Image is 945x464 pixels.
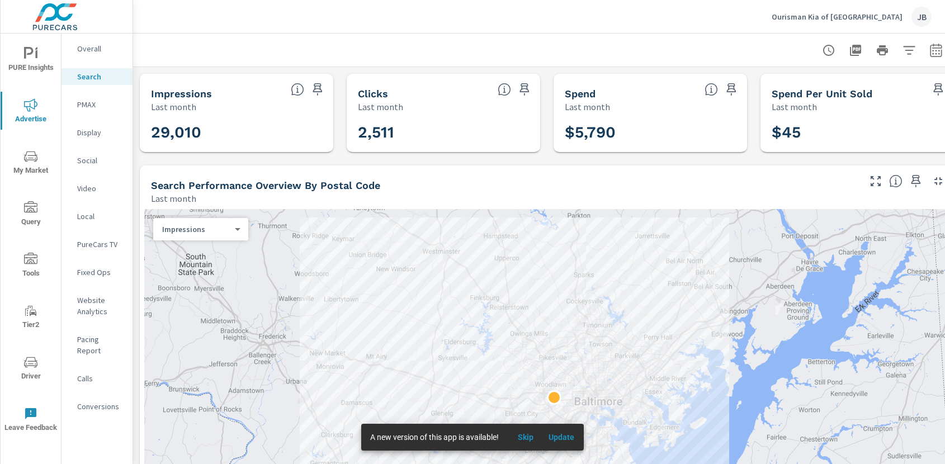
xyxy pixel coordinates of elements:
[565,88,596,100] h5: Spend
[77,334,124,356] p: Pacing Report
[772,123,943,142] h3: $45
[291,83,304,96] span: The number of times an ad was shown on your behalf.
[907,172,925,190] span: Save this to your personalized report
[889,174,903,188] span: Understand Search performance data by postal code. Individual postal codes can be selected and ex...
[77,401,124,412] p: Conversions
[867,172,885,190] button: Make Fullscreen
[911,7,932,27] div: JB
[358,123,529,142] h3: 2,511
[358,88,388,100] h5: Clicks
[4,407,58,434] span: Leave Feedback
[508,428,544,446] button: Skip
[4,201,58,229] span: Query
[62,264,133,281] div: Fixed Ops
[151,123,322,142] h3: 29,010
[151,88,212,100] h5: Impressions
[4,356,58,383] span: Driver
[358,100,403,113] p: Last month
[77,155,124,166] p: Social
[77,267,124,278] p: Fixed Ops
[62,331,133,359] div: Pacing Report
[512,432,539,442] span: Skip
[498,83,511,96] span: The number of times an ad was clicked by a consumer.
[77,71,124,82] p: Search
[370,433,499,442] span: A new version of this app is available!
[705,83,718,96] span: The amount of money spent on advertising during the period.
[153,224,239,235] div: Impressions
[162,224,230,234] p: Impressions
[4,47,58,74] span: PURE Insights
[77,239,124,250] p: PureCars TV
[62,292,133,320] div: Website Analytics
[722,81,740,98] span: Save this to your personalized report
[62,180,133,197] div: Video
[4,150,58,177] span: My Market
[151,179,380,191] h5: Search Performance Overview By Postal Code
[62,236,133,253] div: PureCars TV
[62,398,133,415] div: Conversions
[62,370,133,387] div: Calls
[77,211,124,222] p: Local
[544,428,579,446] button: Update
[77,127,124,138] p: Display
[772,88,872,100] h5: Spend Per Unit Sold
[565,100,610,113] p: Last month
[4,253,58,280] span: Tools
[844,39,867,61] button: "Export Report to PDF"
[565,123,736,142] h3: $5,790
[62,124,133,141] div: Display
[1,34,61,445] div: nav menu
[4,98,58,126] span: Advertise
[309,81,327,98] span: Save this to your personalized report
[772,12,903,22] p: Ourisman Kia of [GEOGRAPHIC_DATA]
[77,295,124,317] p: Website Analytics
[62,96,133,113] div: PMAX
[151,100,196,113] p: Last month
[77,43,124,54] p: Overall
[548,432,575,442] span: Update
[77,373,124,384] p: Calls
[62,40,133,57] div: Overall
[898,39,920,61] button: Apply Filters
[516,81,533,98] span: Save this to your personalized report
[77,99,124,110] p: PMAX
[772,100,817,113] p: Last month
[151,192,196,205] p: Last month
[62,208,133,225] div: Local
[62,152,133,169] div: Social
[4,304,58,332] span: Tier2
[871,39,894,61] button: Print Report
[62,68,133,85] div: Search
[77,183,124,194] p: Video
